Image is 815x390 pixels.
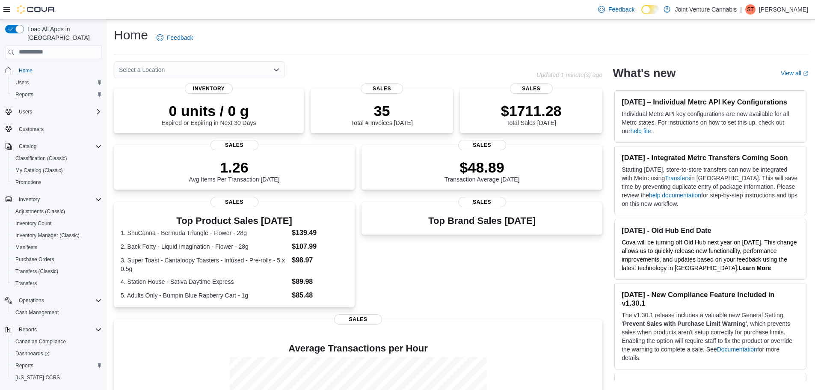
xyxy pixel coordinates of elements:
span: My Catalog (Classic) [12,165,102,176]
span: Canadian Compliance [12,336,102,347]
span: Reports [15,362,33,369]
p: $48.89 [445,159,520,176]
a: Feedback [153,29,196,46]
p: 0 units / 0 g [162,102,256,119]
a: Classification (Classic) [12,153,71,164]
button: Catalog [2,140,105,152]
button: Operations [2,295,105,307]
dd: $139.49 [292,228,348,238]
a: Purchase Orders [12,254,58,265]
button: Open list of options [273,66,280,73]
p: [PERSON_NAME] [759,4,808,15]
button: Reports [2,324,105,336]
a: Documentation [717,346,757,353]
dd: $98.97 [292,255,348,265]
span: Sales [361,83,403,94]
span: Transfers (Classic) [15,268,58,275]
span: Cash Management [12,307,102,318]
a: Customers [15,124,47,134]
span: Inventory [19,196,40,203]
input: Dark Mode [641,5,659,14]
button: Adjustments (Classic) [9,205,105,217]
button: Customers [2,123,105,135]
button: Transfers [9,277,105,289]
span: Users [15,79,29,86]
button: Canadian Compliance [9,336,105,348]
span: Promotions [12,177,102,188]
a: Learn More [739,265,771,271]
a: Dashboards [12,348,53,359]
img: Cova [17,5,56,14]
button: Users [2,106,105,118]
span: Feedback [608,5,634,14]
span: Inventory Manager (Classic) [15,232,80,239]
span: Feedback [167,33,193,42]
button: Promotions [9,176,105,188]
dt: 5. Adults Only - Bumpin Blue Rapberry Cart - 1g [121,291,288,300]
h3: [DATE] - New Compliance Feature Included in v1.30.1 [622,290,799,307]
div: Total # Invoices [DATE] [351,102,412,126]
span: Catalog [15,141,102,152]
span: Operations [19,297,44,304]
span: Customers [19,126,44,133]
a: Reports [12,360,37,371]
span: Cash Management [15,309,59,316]
span: Sales [334,314,382,325]
dd: $107.99 [292,241,348,252]
p: The v1.30.1 release includes a valuable new General Setting, ' ', which prevents sales when produ... [622,311,799,362]
span: Users [12,77,102,88]
h1: Home [114,27,148,44]
dd: $85.48 [292,290,348,301]
span: Inventory [185,83,233,94]
span: Transfers [12,278,102,289]
span: Promotions [15,179,41,186]
a: Promotions [12,177,45,188]
span: Reports [12,360,102,371]
span: Transfers (Classic) [12,266,102,277]
a: Transfers (Classic) [12,266,62,277]
h3: Top Product Sales [DATE] [121,216,348,226]
span: Inventory [15,194,102,205]
span: Home [19,67,33,74]
div: Sean Tome [745,4,756,15]
button: Manifests [9,241,105,253]
button: Reports [15,325,40,335]
span: Inventory Count [12,218,102,229]
button: Reports [9,360,105,372]
a: Canadian Compliance [12,336,69,347]
dt: 3. Super Toast - Cantaloopy Toasters - Infused - Pre-rolls - 5 x 0.5g [121,256,288,273]
span: Transfers [15,280,37,287]
span: Sales [458,140,506,150]
span: Users [15,107,102,117]
p: Updated 1 minute(s) ago [536,71,602,78]
button: Operations [15,295,47,306]
span: Purchase Orders [12,254,102,265]
span: Sales [210,197,258,207]
span: Cova will be turning off Old Hub next year on [DATE]. This change allows us to quickly release ne... [622,239,797,271]
a: Feedback [595,1,638,18]
button: Inventory [2,194,105,205]
button: Cash Management [9,307,105,319]
span: Customers [15,124,102,134]
span: Inventory Count [15,220,52,227]
button: Inventory [15,194,43,205]
p: $1711.28 [501,102,562,119]
a: Inventory Count [12,218,55,229]
span: Sales [510,83,553,94]
button: Purchase Orders [9,253,105,265]
span: Purchase Orders [15,256,54,263]
span: Manifests [15,244,37,251]
a: help file [630,128,651,134]
span: Reports [12,89,102,100]
a: Manifests [12,242,41,253]
h3: [DATE] - Integrated Metrc Transfers Coming Soon [622,153,799,162]
dt: 2. Back Forty - Liquid Imagination - Flower - 28g [121,242,288,251]
span: Reports [19,326,37,333]
a: Adjustments (Classic) [12,206,68,217]
a: help documentation [649,192,701,199]
span: ST [747,4,753,15]
span: Classification (Classic) [12,153,102,164]
button: [US_STATE] CCRS [9,372,105,384]
button: Inventory Manager (Classic) [9,229,105,241]
span: Dashboards [15,350,50,357]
